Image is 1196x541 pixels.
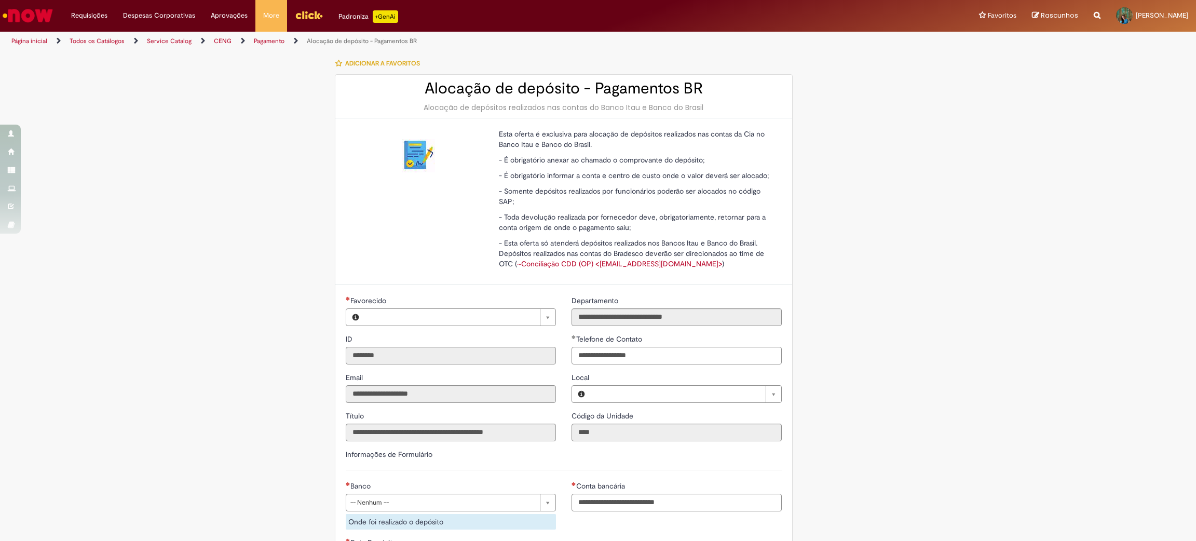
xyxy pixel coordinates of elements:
[572,482,576,486] span: Necessários
[350,481,373,491] span: Banco
[346,372,365,383] label: Somente leitura - Email
[591,386,781,402] a: Limpar campo Local
[346,411,366,421] span: Somente leitura - Título
[1032,11,1078,21] a: Rascunhos
[295,7,323,23] img: click_logo_yellow_360x200.png
[572,494,782,511] input: Conta bancária
[499,155,774,165] p: - É obrigatório anexar ao chamado o comprovante do depósito;
[346,309,365,326] button: Favorecido, Visualizar este registro
[499,129,774,150] p: Esta oferta é exclusiva para alocação de depósitos realizados nas contas da Cia no Banco Itau e B...
[572,411,635,421] span: Somente leitura - Código da Unidade
[373,10,398,23] p: +GenAi
[499,238,774,269] p: - Esta oferta só atenderá depósitos realizados nos Bancos Itau e Banco do Brasil. Depósitos reali...
[346,80,782,97] h2: Alocação de depósito - Pagamentos BR
[365,309,555,326] a: Limpar campo Favorecido
[346,373,365,382] span: Somente leitura - Email
[572,335,576,339] span: Obrigatório Preenchido
[988,10,1016,21] span: Favoritos
[517,259,722,268] a: ~Conciliação CDD (OP) <[EMAIL_ADDRESS][DOMAIN_NAME]>
[263,10,279,21] span: More
[335,52,426,74] button: Adicionar a Favoritos
[346,514,556,530] div: Onde foi realizado o depósito
[402,139,435,172] img: Alocação de depósito - Pagamentos BR
[346,385,556,403] input: Email
[499,170,774,181] p: - É obrigatório informar a conta e centro de custo onde o valor deverá ser alocado;
[346,347,556,364] input: ID
[8,32,790,51] ul: Trilhas de página
[345,59,420,67] span: Adicionar a Favoritos
[254,37,284,45] a: Pagamento
[576,481,627,491] span: Conta bancária
[346,424,556,441] input: Título
[572,295,620,306] label: Somente leitura - Departamento
[572,424,782,441] input: Código da Unidade
[350,296,388,305] span: Necessários - Favorecido
[211,10,248,21] span: Aprovações
[147,37,192,45] a: Service Catalog
[572,308,782,326] input: Departamento
[572,411,635,421] label: Somente leitura - Código da Unidade
[572,296,620,305] span: Somente leitura - Departamento
[350,494,535,511] span: -- Nenhum --
[499,212,774,233] p: - Toda devolução realizada por fornecedor deve, obrigatoriamente, retornar para a conta origem de...
[338,10,398,23] div: Padroniza
[572,373,591,382] span: Local
[346,296,350,301] span: Necessários
[572,386,591,402] button: Local, Visualizar este registro
[346,482,350,486] span: Necessários
[346,334,355,344] label: Somente leitura - ID
[71,10,107,21] span: Requisições
[346,102,782,113] div: Alocação de depósitos realizados nas contas do Banco Itau e Banco do Brasil
[499,186,774,207] p: - Somente depósitos realizados por funcionários poderão ser alocados no código SAP;
[11,37,47,45] a: Página inicial
[346,450,432,459] label: Informações de Formulário
[123,10,195,21] span: Despesas Corporativas
[1,5,55,26] img: ServiceNow
[307,37,417,45] a: Alocação de depósito - Pagamentos BR
[1041,10,1078,20] span: Rascunhos
[214,37,232,45] a: CENG
[70,37,125,45] a: Todos os Catálogos
[346,411,366,421] label: Somente leitura - Título
[572,347,782,364] input: Telefone de Contato
[1136,11,1188,20] span: [PERSON_NAME]
[576,334,644,344] span: Telefone de Contato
